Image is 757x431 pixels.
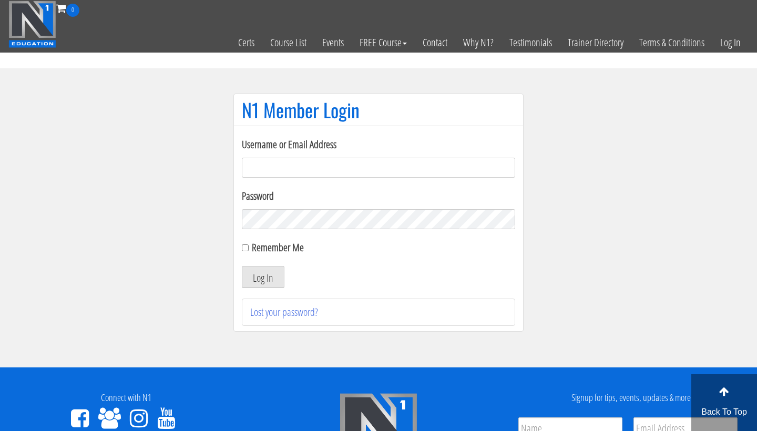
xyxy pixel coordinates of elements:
[502,17,560,68] a: Testimonials
[8,393,244,403] h4: Connect with N1
[262,17,314,68] a: Course List
[56,1,79,15] a: 0
[314,17,352,68] a: Events
[513,393,749,403] h4: Signup for tips, events, updates & more
[352,17,415,68] a: FREE Course
[66,4,79,17] span: 0
[560,17,631,68] a: Trainer Directory
[250,305,318,319] a: Lost your password?
[242,137,515,152] label: Username or Email Address
[455,17,502,68] a: Why N1?
[712,17,749,68] a: Log In
[242,99,515,120] h1: N1 Member Login
[252,240,304,254] label: Remember Me
[230,17,262,68] a: Certs
[8,1,56,48] img: n1-education
[242,188,515,204] label: Password
[631,17,712,68] a: Terms & Conditions
[242,266,284,288] button: Log In
[691,406,757,418] p: Back To Top
[415,17,455,68] a: Contact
